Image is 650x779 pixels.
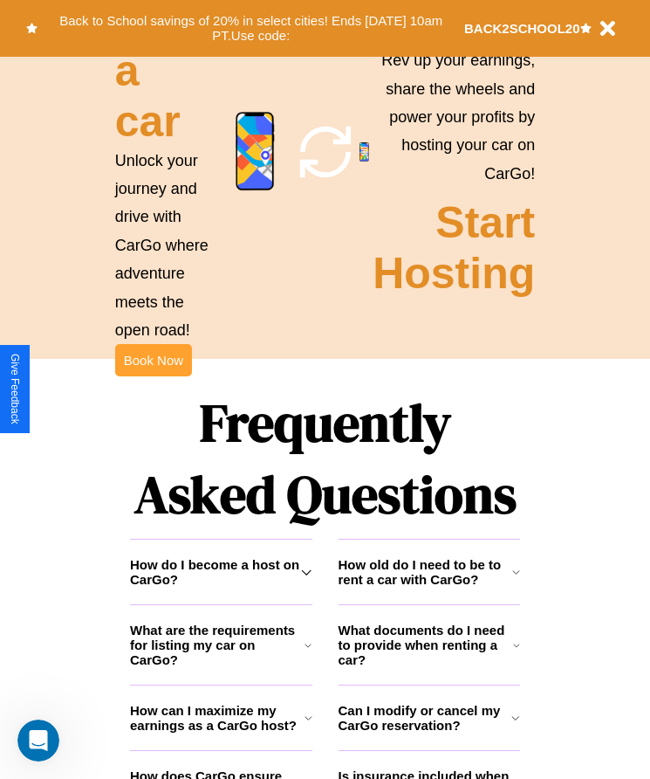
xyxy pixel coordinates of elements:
[339,557,512,587] h3: How old do I need to be to rent a car with CarGo?
[236,112,275,191] img: phone
[373,46,535,188] p: Rev up your earnings, share the wheels and power your profits by hosting your car on CarGo!
[373,197,535,299] h2: Start Hosting
[115,147,216,345] p: Unlock your journey and drive with CarGo where adventure meets the open road!
[17,720,59,762] iframe: Intercom live chat
[130,378,520,539] h1: Frequently Asked Questions
[115,344,192,376] button: Book Now
[359,142,369,162] img: phone
[38,9,464,48] button: Back to School savings of 20% in select cities! Ends [DATE] 10am PT.Use code:
[130,623,304,667] h3: What are the requirements for listing my car on CarGo?
[339,703,512,733] h3: Can I modify or cancel my CarGo reservation?
[9,354,21,424] div: Give Feedback
[464,21,580,36] b: BACK2SCHOOL20
[130,557,301,587] h3: How do I become a host on CarGo?
[130,703,304,733] h3: How can I maximize my earnings as a CarGo host?
[339,623,514,667] h3: What documents do I need to provide when renting a car?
